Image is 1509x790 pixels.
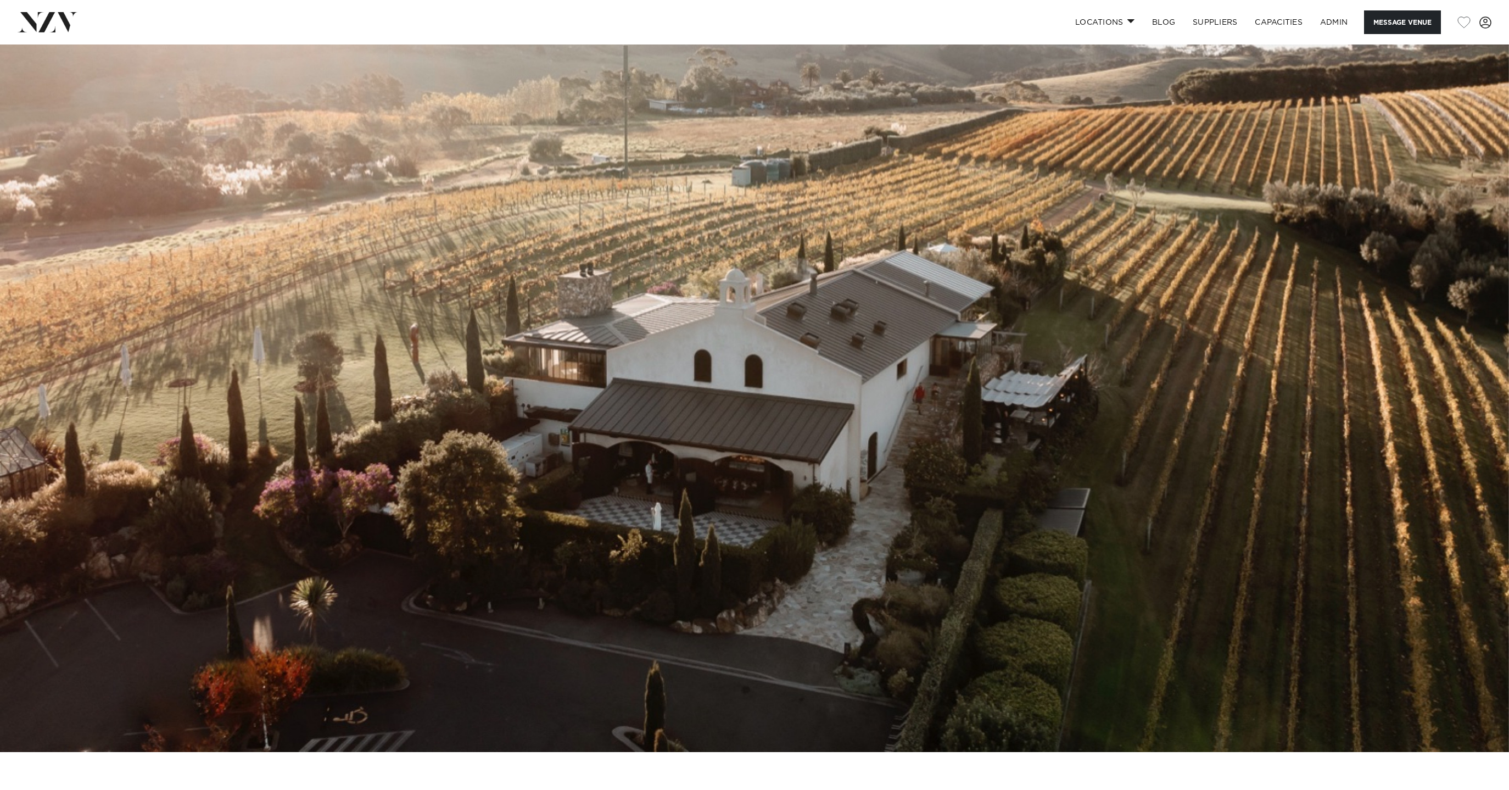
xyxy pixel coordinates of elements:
[1143,10,1184,34] a: BLOG
[1066,10,1143,34] a: Locations
[1184,10,1246,34] a: SUPPLIERS
[1311,10,1356,34] a: ADMIN
[1246,10,1311,34] a: Capacities
[18,12,77,32] img: nzv-logo.png
[1364,10,1441,34] button: Message Venue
